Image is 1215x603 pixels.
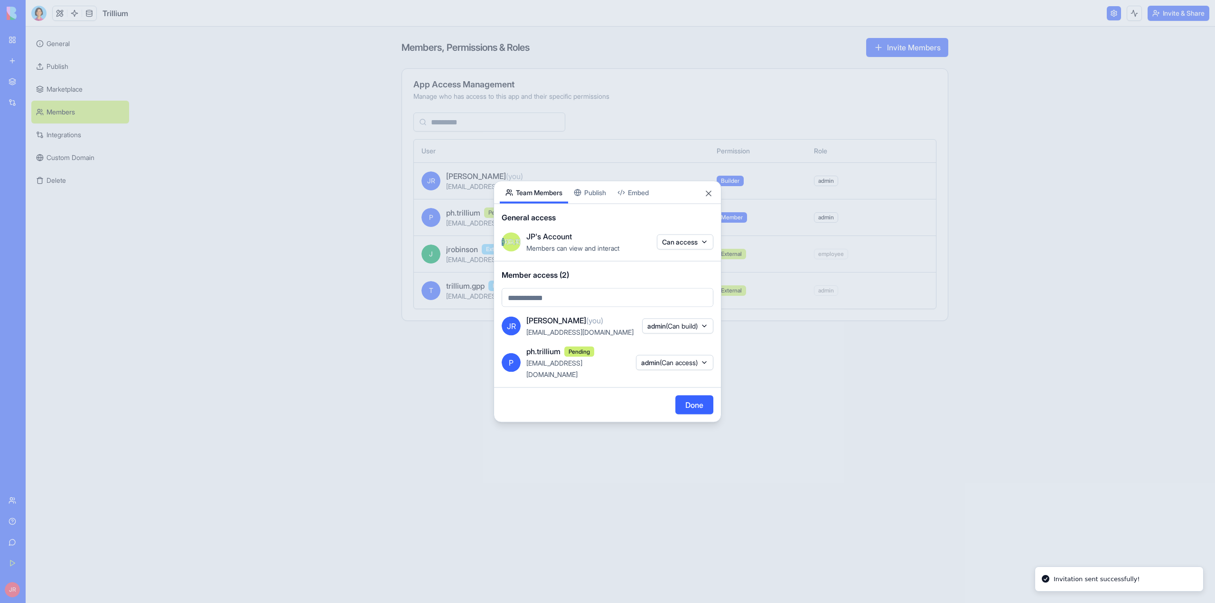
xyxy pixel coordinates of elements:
[526,345,561,357] span: ph.trillium
[642,319,713,334] button: admin(Can build)
[568,181,612,204] button: Publish
[502,269,713,281] span: Member access (2)
[502,238,521,246] img: account logo
[526,315,603,326] span: [PERSON_NAME]
[660,358,698,366] span: (Can access)
[647,321,698,331] span: admin
[526,328,634,336] span: [EMAIL_ADDRESS][DOMAIN_NAME]
[666,322,698,330] span: (Can build)
[526,231,572,242] span: JP's Account
[500,181,568,204] button: Team Members
[657,235,713,250] button: Can access
[526,244,619,252] span: Members can view and interact
[586,316,603,325] span: (you)
[526,359,582,378] span: [EMAIL_ADDRESS][DOMAIN_NAME]
[502,317,521,336] span: JR
[502,212,713,223] span: General access
[636,355,713,370] button: admin(Can access)
[564,347,594,357] span: Pending
[502,353,521,372] span: P
[612,181,654,204] button: Embed
[675,396,713,415] button: Done
[641,358,698,367] span: admin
